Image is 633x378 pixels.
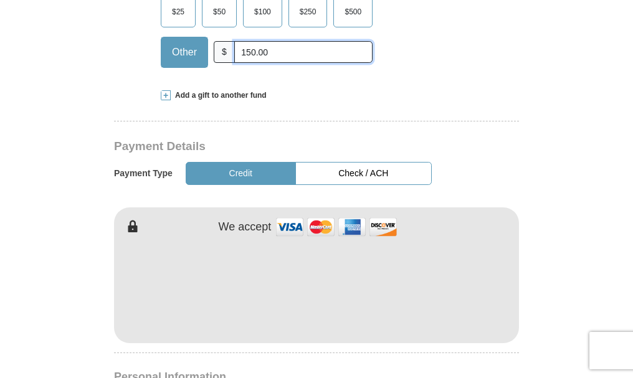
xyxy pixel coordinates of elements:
span: $500 [338,2,368,21]
span: Add a gift to another fund [171,90,267,101]
button: Credit [186,162,296,185]
input: Other Amount [234,41,373,63]
h5: Payment Type [114,168,173,179]
span: $25 [166,2,191,21]
span: Other [166,43,203,62]
h3: Payment Details [114,139,432,154]
span: $50 [207,2,232,21]
span: $ [214,41,235,63]
span: $100 [248,2,277,21]
h4: We accept [219,220,272,234]
button: Check / ACH [295,162,432,185]
span: $250 [293,2,323,21]
img: credit cards accepted [274,214,399,240]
